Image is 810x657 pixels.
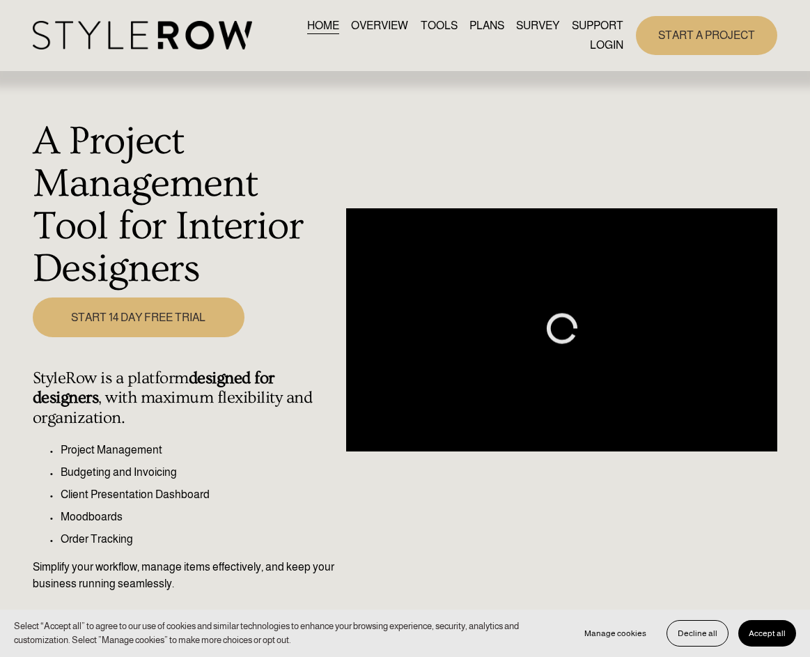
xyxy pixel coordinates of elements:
p: Select “Accept all” to agree to our use of cookies and similar technologies to enhance your brows... [14,619,560,647]
span: Accept all [749,628,786,638]
a: PLANS [469,17,504,36]
p: Moodboards [61,509,338,525]
span: Manage cookies [584,628,646,638]
h1: A Project Management Tool for Interior Designers [33,120,338,290]
button: Decline all [667,620,729,647]
span: SUPPORT [572,17,623,34]
a: START 14 DAY FREE TRIAL [33,297,244,337]
p: Order Tracking [61,531,338,548]
a: TOOLS [421,17,458,36]
a: OVERVIEW [351,17,408,36]
p: Simplify your workflow, manage items effectively, and keep your business running seamlessly. [33,559,338,592]
a: folder dropdown [572,17,623,36]
a: SURVEY [516,17,559,36]
p: Project Management [61,442,338,458]
img: StyleRow [33,21,252,49]
p: Budgeting and Invoicing [61,464,338,481]
strong: designed for designers [33,369,279,408]
a: START A PROJECT [636,16,777,54]
a: HOME [307,17,339,36]
h4: StyleRow is a platform , with maximum flexibility and organization. [33,369,338,428]
button: Manage cookies [574,620,657,647]
button: Accept all [738,620,796,647]
span: Decline all [678,628,717,638]
a: LOGIN [590,36,623,54]
p: Client Presentation Dashboard [61,486,338,503]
